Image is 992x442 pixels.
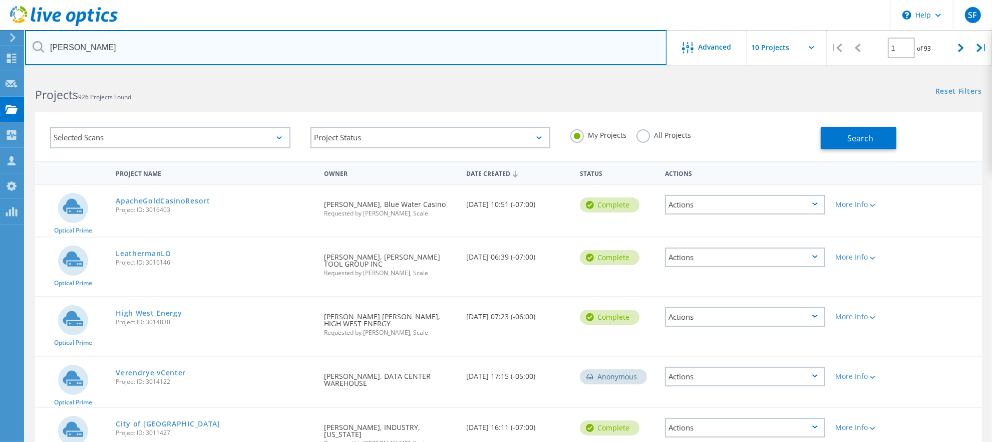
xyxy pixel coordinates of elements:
label: My Projects [570,129,626,139]
span: Project ID: 3016146 [116,260,314,266]
label: All Projects [636,129,691,139]
div: [DATE] 16:11 (-07:00) [461,408,575,441]
div: More Info [835,254,901,261]
div: Complete [580,310,639,325]
div: More Info [835,201,901,208]
span: SF [968,11,977,19]
div: | [971,30,992,66]
b: Projects [35,87,78,103]
span: of 93 [917,44,931,53]
button: Search [821,127,896,149]
div: Actions [665,307,825,327]
span: Project ID: 3014122 [116,379,314,385]
span: Project ID: 3011427 [116,430,314,436]
div: Selected Scans [50,127,290,148]
div: Actions [665,195,825,214]
div: Project Name [111,163,319,182]
div: More Info [835,373,901,380]
span: Advanced [699,44,732,51]
span: Requested by [PERSON_NAME], Scale [324,210,456,216]
div: Project Status [310,127,551,148]
span: 926 Projects Found [78,93,131,101]
span: Project ID: 3014830 [116,319,314,325]
div: Complete [580,420,639,435]
div: Owner [319,163,461,182]
div: [PERSON_NAME], [PERSON_NAME] TOOL GROUP INC [319,238,461,286]
span: Search [848,133,874,144]
div: Status [575,163,660,182]
span: Requested by [PERSON_NAME], Scale [324,330,456,336]
div: [DATE] 06:39 (-07:00) [461,238,575,271]
a: Verendrye vCenter [116,369,186,376]
span: Requested by [PERSON_NAME], Scale [324,270,456,276]
svg: \n [902,11,911,20]
span: Optical Prime [54,340,92,346]
div: [PERSON_NAME], DATA CENTER WAREHOUSE [319,357,461,397]
input: Search projects by name, owner, ID, company, etc [25,30,667,65]
div: Complete [580,250,639,265]
div: Anonymous [580,369,647,384]
a: City of [GEOGRAPHIC_DATA] [116,420,220,427]
div: | [827,30,847,66]
div: [PERSON_NAME] [PERSON_NAME], HIGH WEST ENERGY [319,297,461,346]
a: LeathermanLO [116,250,171,257]
div: [DATE] 07:23 (-06:00) [461,297,575,330]
div: Actions [665,248,825,267]
div: Actions [660,163,830,182]
div: More Info [835,424,901,431]
a: Reset Filters [935,88,982,96]
a: High West Energy [116,310,182,317]
a: ApacheGoldCasinoResort [116,197,210,204]
a: Live Optics Dashboard [10,21,118,28]
div: More Info [835,313,901,320]
div: Actions [665,367,825,386]
span: Optical Prime [54,228,92,234]
div: [DATE] 10:51 (-07:00) [461,185,575,218]
div: Actions [665,418,825,437]
div: [DATE] 17:15 (-05:00) [461,357,575,390]
div: Complete [580,197,639,212]
div: [PERSON_NAME], Blue Water Casino [319,185,461,227]
span: Optical Prime [54,399,92,405]
span: Optical Prime [54,280,92,286]
span: Project ID: 3016403 [116,207,314,213]
div: Date Created [461,163,575,182]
